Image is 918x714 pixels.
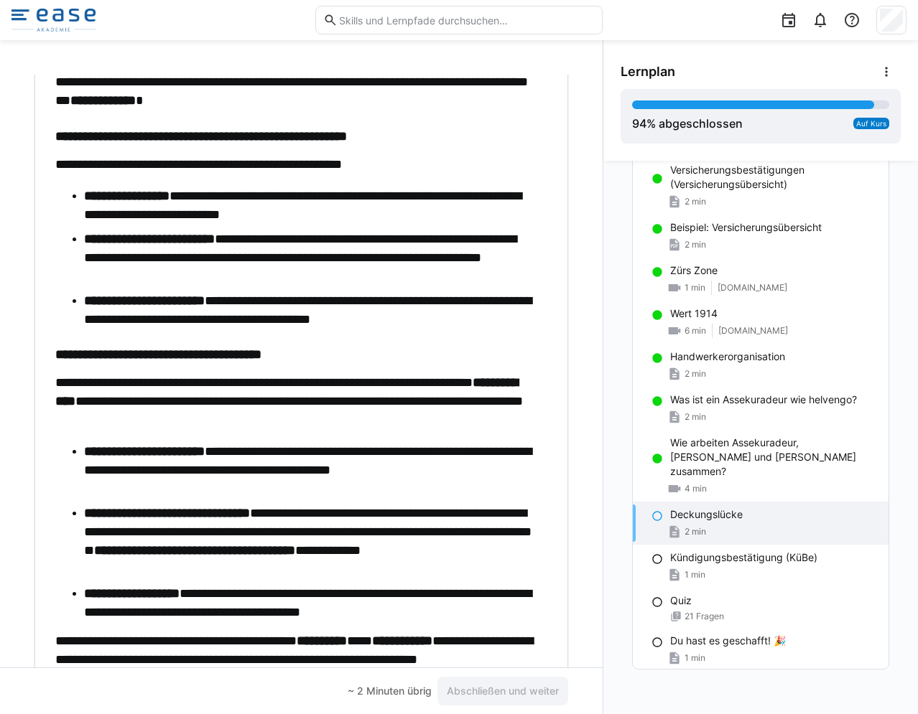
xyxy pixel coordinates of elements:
p: Zürs Zone [670,263,718,278]
span: 21 Fragen [685,611,724,622]
span: 4 min [685,483,707,494]
button: Abschließen und weiter [437,677,568,705]
span: 1 min [685,282,705,293]
span: 2 min [685,239,706,250]
span: 1 min [685,569,705,581]
span: 2 min [685,526,706,537]
span: [DOMAIN_NAME] [718,325,788,337]
p: Du hast es geschafft! 🎉 [670,634,786,648]
p: Deckungslücke [670,507,743,522]
span: 2 min [685,196,706,207]
p: Versicherungsbestätigungen (Versicherungsübersicht) [670,163,877,192]
p: Wie arbeiten Assekuradeur, [PERSON_NAME] und [PERSON_NAME] zusammen? [670,436,877,479]
p: Was ist ein Assekuradeur wie helvengo? [670,393,857,407]
p: Wert 1914 [670,306,718,321]
span: 6 min [685,325,706,337]
span: 94 [632,116,646,131]
p: Quiz [670,593,692,608]
div: % abgeschlossen [632,115,743,132]
div: ~ 2 Minuten übrig [348,684,432,698]
span: [DOMAIN_NAME] [718,282,787,293]
span: Auf Kurs [856,119,886,128]
span: 2 min [685,411,706,423]
p: Beispiel: Versicherungsübersicht [670,220,822,235]
span: 1 min [685,652,705,664]
p: Kündigungsbestätigung (KüBe) [670,550,817,565]
span: Lernplan [621,64,675,80]
p: Handwerkerorganisation [670,349,785,364]
span: 2 min [685,368,706,380]
span: Abschließen und weiter [445,684,561,698]
input: Skills und Lernpfade durchsuchen… [338,14,595,27]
